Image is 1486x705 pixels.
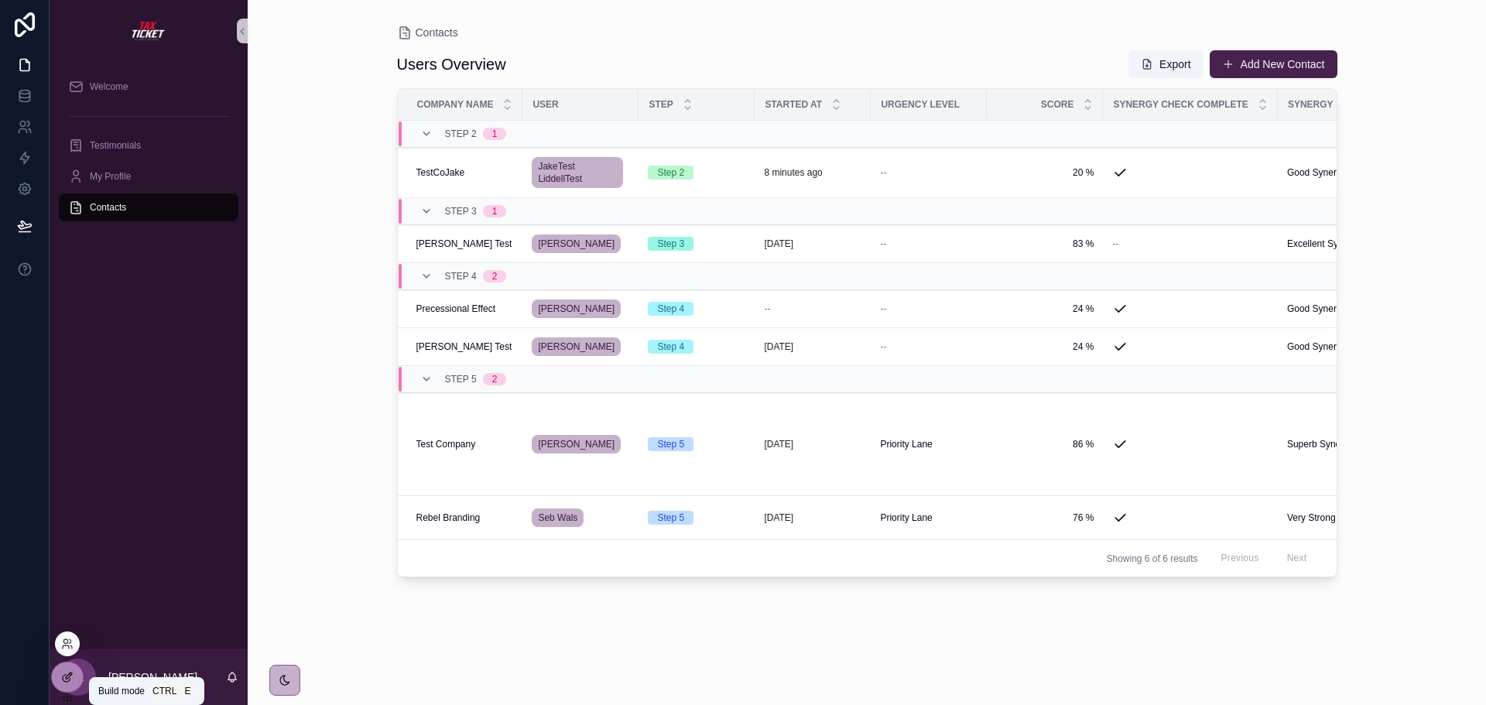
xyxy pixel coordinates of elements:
[538,341,615,353] span: [PERSON_NAME]
[880,438,978,450] a: Priority Lane
[1287,238,1385,250] a: Excellent Synergy
[416,25,458,40] span: Contacts
[538,238,615,250] span: [PERSON_NAME]
[880,341,978,353] a: --
[532,299,621,318] a: [PERSON_NAME]
[1287,238,1361,250] span: Excellent Synergy
[880,238,978,250] a: --
[492,205,498,217] div: 1
[445,270,477,282] span: Step 4
[1287,303,1385,315] a: Good Synergy
[1287,512,1385,524] a: Very Strong Synergy
[764,341,861,353] a: [DATE]
[1288,98,1334,111] span: Synergy
[764,341,793,353] p: [DATE]
[538,303,615,315] span: [PERSON_NAME]
[657,237,684,251] div: Step 3
[90,139,141,152] span: Testimonials
[532,98,558,111] span: User
[880,512,932,524] span: Priority Lane
[881,98,960,111] span: Urgency Level
[416,166,514,179] a: TestCoJake
[880,438,932,450] span: Priority Lane
[764,303,770,315] span: --
[1287,438,1385,450] a: Superb Synergy
[657,511,684,525] div: Step 5
[764,303,861,315] a: --
[98,685,145,697] span: Build mode
[416,303,514,315] a: Precessional Effect
[996,166,1094,179] a: 20 %
[1287,438,1354,450] span: Superb Synergy
[880,341,886,353] span: --
[416,341,512,353] span: [PERSON_NAME] Test
[492,373,498,385] div: 2
[764,512,793,524] p: [DATE]
[416,512,514,524] a: Rebel Branding
[59,163,238,190] a: My Profile
[1287,512,1372,524] span: Very Strong Synergy
[1128,50,1203,78] button: Export
[532,234,621,253] a: [PERSON_NAME]
[657,302,684,316] div: Step 4
[532,296,629,321] a: [PERSON_NAME]
[50,62,248,241] div: scrollable content
[59,73,238,101] a: Welcome
[764,438,861,450] a: [DATE]
[996,438,1094,450] a: 86 %
[532,337,621,356] a: [PERSON_NAME]
[648,302,745,316] a: Step 4
[1287,303,1347,315] span: Good Synergy
[538,438,615,450] span: [PERSON_NAME]
[648,340,745,354] a: Step 4
[130,19,167,43] img: App logo
[416,166,465,179] span: TestCoJake
[59,132,238,159] a: Testimonials
[648,437,745,451] a: Step 5
[657,437,684,451] div: Step 5
[532,231,629,256] a: [PERSON_NAME]
[764,438,793,450] p: [DATE]
[996,238,1094,250] a: 83 %
[764,238,793,250] p: [DATE]
[416,303,496,315] span: Precessional Effect
[538,160,617,185] span: JakeTest LiddellTest
[532,154,629,191] a: JakeTest LiddellTest
[397,25,458,40] a: Contacts
[397,53,506,75] h1: Users Overview
[416,238,512,250] span: [PERSON_NAME] Test
[880,166,886,179] span: --
[764,166,822,179] p: 8 minutes ago
[765,98,822,111] span: Started at
[532,508,584,527] a: Seb Wals
[532,505,629,530] a: Seb Wals
[445,373,477,385] span: Step 5
[445,205,477,217] span: Step 3
[1287,341,1347,353] span: Good Synergy
[648,237,745,251] a: Step 3
[764,512,861,524] a: [DATE]
[1210,50,1337,78] button: Add New Contact
[880,238,886,250] span: --
[532,435,621,453] a: [PERSON_NAME]
[657,340,684,354] div: Step 4
[764,238,861,250] a: [DATE]
[492,270,498,282] div: 2
[417,98,494,111] span: Company Name
[1113,98,1248,111] span: Synergy Check Complete
[1287,341,1385,353] a: Good Synergy
[880,166,978,179] a: --
[59,193,238,221] a: Contacts
[416,238,514,250] a: [PERSON_NAME] Test
[648,511,745,525] a: Step 5
[532,157,623,188] a: JakeTest LiddellTest
[648,166,745,180] a: Step 2
[880,512,978,524] a: Priority Lane
[445,128,477,140] span: Step 2
[416,512,481,524] span: Rebel Branding
[1287,166,1347,179] span: Good Synergy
